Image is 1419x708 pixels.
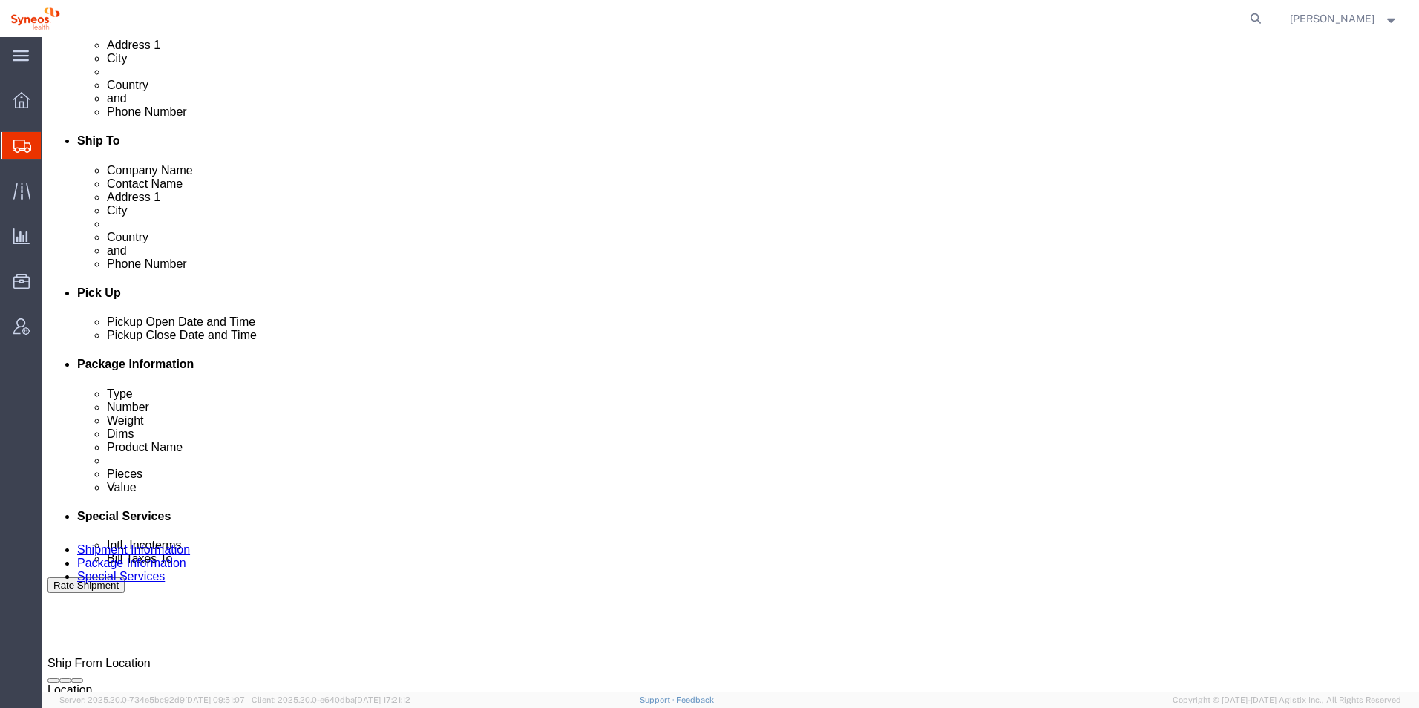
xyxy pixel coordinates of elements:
span: [DATE] 17:21:12 [355,695,410,704]
a: Support [640,695,677,704]
span: [DATE] 09:51:07 [185,695,245,704]
button: [PERSON_NAME] [1289,10,1399,27]
span: Copyright © [DATE]-[DATE] Agistix Inc., All Rights Reserved [1173,694,1401,707]
iframe: FS Legacy Container [42,37,1419,692]
a: Feedback [676,695,714,704]
img: logo [10,7,60,30]
span: Server: 2025.20.0-734e5bc92d9 [59,695,245,704]
span: Client: 2025.20.0-e640dba [252,695,410,704]
span: Irina Chirpisizu [1290,10,1374,27]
